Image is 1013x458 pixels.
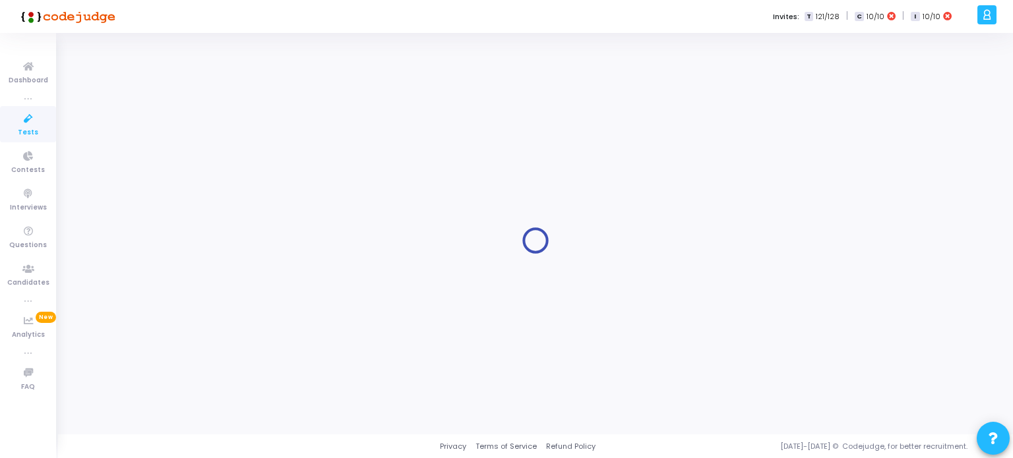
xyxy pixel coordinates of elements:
span: 121/128 [816,11,840,22]
span: Tests [18,127,38,138]
img: logo [16,3,115,30]
span: Dashboard [9,75,48,86]
label: Invites: [773,11,799,22]
span: FAQ [21,382,35,393]
span: T [805,12,813,22]
span: 10/10 [867,11,884,22]
a: Refund Policy [546,441,596,452]
span: | [846,9,848,23]
span: Contests [11,165,45,176]
span: | [902,9,904,23]
a: Privacy [440,441,466,452]
span: Interviews [10,202,47,214]
a: Terms of Service [476,441,537,452]
div: [DATE]-[DATE] © Codejudge, for better recruitment. [596,441,997,452]
span: Candidates [7,277,49,289]
span: I [911,12,919,22]
span: 10/10 [923,11,940,22]
span: New [36,312,56,323]
span: Analytics [12,329,45,341]
span: C [855,12,863,22]
span: Questions [9,240,47,251]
